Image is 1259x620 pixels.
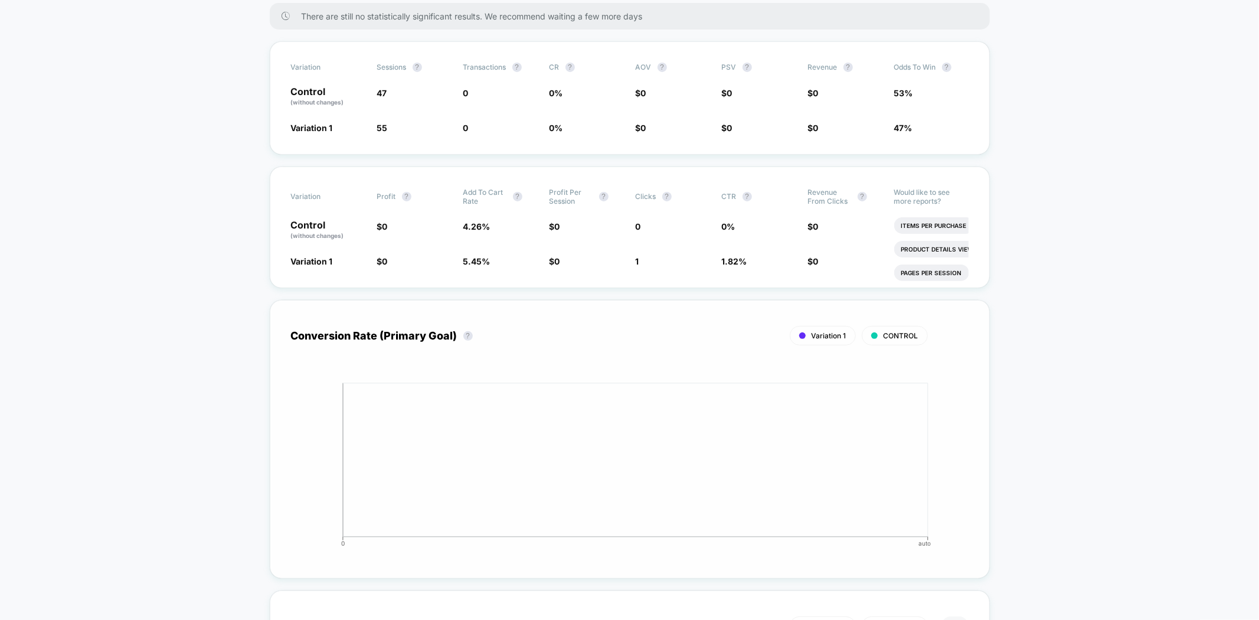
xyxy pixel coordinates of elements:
[641,88,646,98] span: 0
[463,188,507,205] span: Add To Cart Rate
[550,221,560,231] span: $
[894,123,913,133] span: 47%
[377,221,388,231] span: $
[808,63,838,71] span: Revenue
[636,123,646,133] span: $
[291,188,356,205] span: Variation
[302,11,966,21] span: There are still no statistically significant results. We recommend waiting a few more days
[550,188,593,205] span: Profit Per Session
[377,88,387,98] span: 47
[813,256,819,266] span: 0
[291,123,333,133] span: Variation 1
[942,63,951,72] button: ?
[550,123,563,133] span: 0 %
[894,63,959,72] span: Odds to Win
[636,256,639,266] span: 1
[813,123,819,133] span: 0
[463,331,473,341] button: ?
[413,63,422,72] button: ?
[808,188,852,205] span: Revenue From Clicks
[884,331,918,340] span: CONTROL
[382,221,388,231] span: 0
[722,63,737,71] span: PSV
[463,256,490,266] span: 5.45 %
[550,88,563,98] span: 0 %
[377,63,407,71] span: Sessions
[808,256,819,266] span: $
[722,256,747,266] span: 1.82 %
[722,192,737,201] span: CTR
[463,221,490,231] span: 4.26 %
[722,221,735,231] span: 0 %
[808,221,819,231] span: $
[636,221,641,231] span: 0
[636,88,646,98] span: $
[636,192,656,201] span: Clicks
[918,540,931,547] tspan: auto
[662,192,672,201] button: ?
[722,88,732,98] span: $
[808,88,819,98] span: $
[722,123,732,133] span: $
[513,192,522,201] button: ?
[894,188,969,205] p: Would like to see more reports?
[813,221,819,231] span: 0
[291,220,365,240] p: Control
[291,232,344,239] span: (without changes)
[550,63,560,71] span: CR
[808,123,819,133] span: $
[291,87,365,107] p: Control
[291,99,344,106] span: (without changes)
[565,63,575,72] button: ?
[858,192,867,201] button: ?
[555,221,560,231] span: 0
[843,63,853,72] button: ?
[402,192,411,201] button: ?
[894,217,974,234] li: Items Per Purchase
[463,88,469,98] span: 0
[813,88,819,98] span: 0
[894,88,913,98] span: 53%
[291,256,333,266] span: Variation 1
[636,63,652,71] span: AOV
[727,123,732,133] span: 0
[743,63,752,72] button: ?
[743,192,752,201] button: ?
[463,123,469,133] span: 0
[463,63,506,71] span: Transactions
[377,256,388,266] span: $
[291,63,356,72] span: Variation
[894,265,969,281] li: Pages Per Session
[341,540,345,547] tspan: 0
[382,256,388,266] span: 0
[894,241,1002,257] li: Product Details Views Rate
[550,256,560,266] span: $
[555,256,560,266] span: 0
[658,63,667,72] button: ?
[599,192,609,201] button: ?
[641,123,646,133] span: 0
[377,123,388,133] span: 55
[727,88,732,98] span: 0
[279,380,957,557] div: CONVERSION_RATE
[512,63,522,72] button: ?
[812,331,846,340] span: Variation 1
[377,192,396,201] span: Profit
